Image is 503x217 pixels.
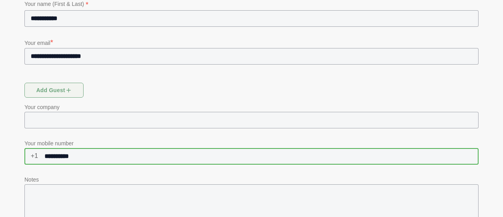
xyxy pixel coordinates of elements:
span: +1 [24,148,38,164]
p: Your mobile number [24,139,479,148]
span: Add guest [36,83,73,98]
p: Your company [24,102,479,112]
p: Your email [24,37,479,48]
p: Notes [24,175,479,184]
button: Add guest [24,83,84,98]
